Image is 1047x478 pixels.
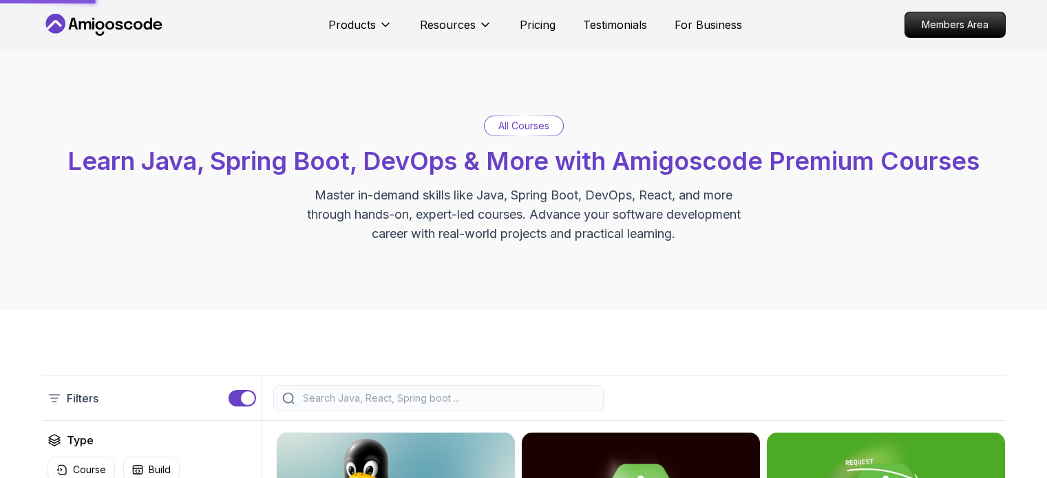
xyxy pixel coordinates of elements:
span: Learn Java, Spring Boot, DevOps & More with Amigoscode Premium Courses [67,146,980,176]
p: Products [328,17,376,33]
p: Master in-demand skills like Java, Spring Boot, DevOps, React, and more through hands-on, expert-... [293,186,755,243]
h2: Type [67,432,94,448]
p: Filters [67,390,98,406]
a: Testimonials [583,17,647,33]
a: Pricing [520,17,556,33]
button: Products [328,17,392,44]
p: Build [149,463,171,477]
p: Course [73,463,106,477]
button: Resources [420,17,492,44]
a: Members Area [905,12,1006,38]
input: Search Java, React, Spring boot ... [300,391,595,405]
p: Resources [420,17,476,33]
p: All Courses [498,119,549,133]
p: Members Area [905,12,1005,37]
a: For Business [675,17,742,33]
